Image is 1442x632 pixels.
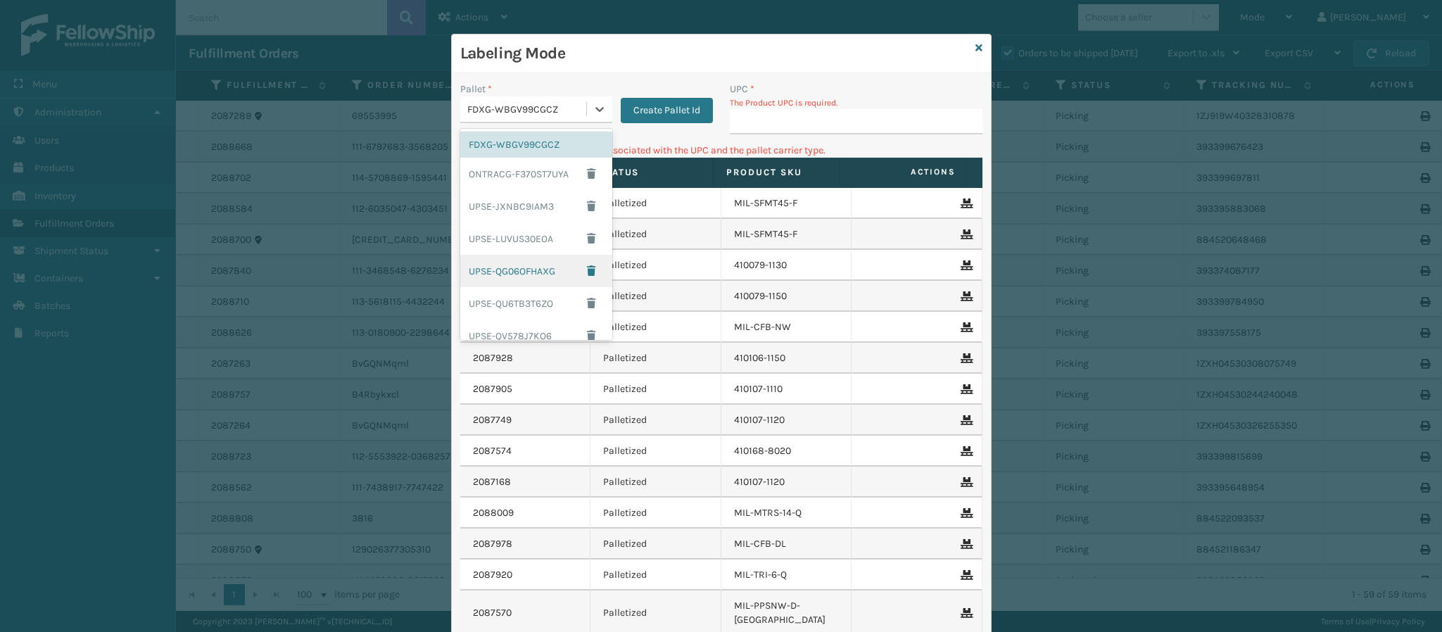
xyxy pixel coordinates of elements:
[721,188,852,219] td: MIL-SFMT45-F
[961,570,969,580] i: Remove From Pallet
[721,219,852,250] td: MIL-SFMT45-F
[721,343,852,374] td: 410106-1150
[473,413,512,427] a: 2087749
[473,475,511,489] a: 2087168
[961,291,969,301] i: Remove From Pallet
[730,82,754,96] label: UPC
[961,608,969,618] i: Remove From Pallet
[726,166,827,179] label: Product SKU
[460,132,612,158] div: FDXG-WBGV99CGCZ
[460,143,982,158] p: Can't find any fulfillment orders associated with the UPC and the pallet carrier type.
[961,477,969,487] i: Remove From Pallet
[721,312,852,343] td: MIL-CFB-NW
[590,560,721,590] td: Palletized
[721,281,852,312] td: 410079-1150
[961,229,969,239] i: Remove From Pallet
[730,96,982,109] p: The Product UPC is required.
[460,43,970,64] h3: Labeling Mode
[590,498,721,529] td: Palletized
[473,537,512,551] a: 2087978
[460,320,612,352] div: UPSE-QV578J7KO6
[473,506,514,520] a: 2088009
[721,250,852,281] td: 410079-1130
[961,384,969,394] i: Remove From Pallet
[961,539,969,549] i: Remove From Pallet
[590,281,721,312] td: Palletized
[590,343,721,374] td: Palletized
[961,353,969,363] i: Remove From Pallet
[600,166,700,179] label: Status
[961,198,969,208] i: Remove From Pallet
[590,188,721,219] td: Palletized
[721,436,852,467] td: 410168-8020
[721,529,852,560] td: MIL-CFB-DL
[721,374,852,405] td: 410107-1110
[460,82,492,96] label: Pallet
[590,405,721,436] td: Palletized
[590,312,721,343] td: Palletized
[590,219,721,250] td: Palletized
[590,467,721,498] td: Palletized
[473,382,512,396] a: 2087905
[460,287,612,320] div: UPSE-QU6TB3T6ZO
[721,405,852,436] td: 410107-1120
[590,529,721,560] td: Palletized
[961,322,969,332] i: Remove From Pallet
[590,374,721,405] td: Palletized
[460,158,612,190] div: ONTRACG-F370ST7UYA
[590,436,721,467] td: Palletized
[590,250,721,281] td: Palletized
[961,508,969,518] i: Remove From Pallet
[961,415,969,425] i: Remove From Pallet
[721,467,852,498] td: 410107-1120
[961,446,969,456] i: Remove From Pallet
[467,102,588,117] div: FDXG-WBGV99CGCZ
[473,444,512,458] a: 2087574
[473,606,512,620] a: 2087570
[460,222,612,255] div: UPSE-LUVUS30EOA
[460,190,612,222] div: UPSE-JXNBC9IAM3
[845,160,963,184] span: Actions
[721,498,852,529] td: MIL-MTRS-14-Q
[621,98,713,123] button: Create Pallet Id
[460,255,612,287] div: UPSE-QG06OFHAXG
[721,560,852,590] td: MIL-TRI-6-Q
[473,351,513,365] a: 2087928
[961,260,969,270] i: Remove From Pallet
[473,568,512,582] a: 2087920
